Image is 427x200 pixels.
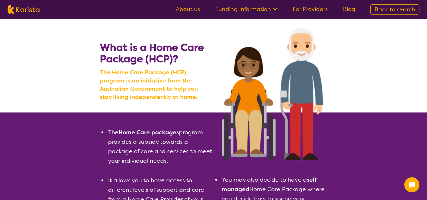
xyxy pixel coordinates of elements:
a: Funding Information [215,5,278,13]
li: The program provides a subsidy towards a package of care and services to meet your individual needs. [107,128,214,166]
span: Back to search [375,6,415,13]
b: What is a Home Care Package (HCP)? [100,41,204,65]
a: For Providers [293,5,328,13]
img: Karista logo [8,5,40,14]
img: Search NDIS services with Karista [222,28,323,161]
b: The Home Care Package (HCP) program is an initiative from the Australian Government to help you s... [100,68,210,101]
a: About us [176,5,200,13]
a: Blog [343,5,355,13]
b: self managed [222,176,317,193]
b: Home Care packages [119,129,179,136]
a: Back to search [370,4,419,15]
